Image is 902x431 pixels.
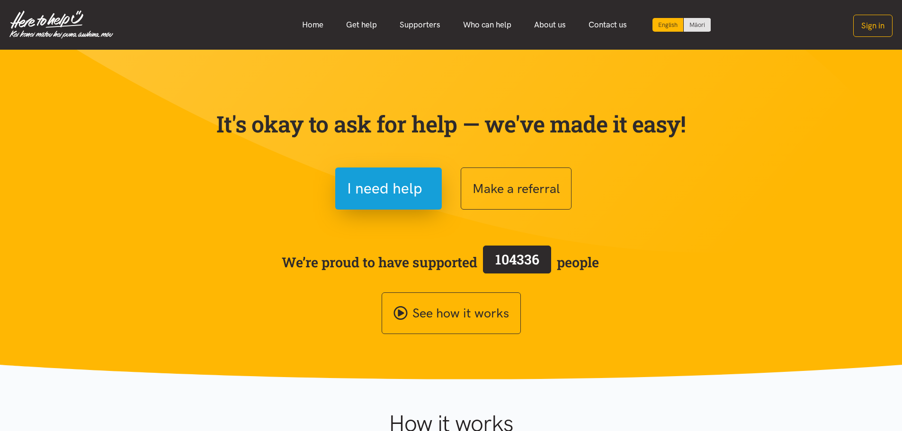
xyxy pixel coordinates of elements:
div: Language toggle [652,18,711,32]
a: Who can help [452,15,523,35]
button: Sign in [853,15,893,37]
a: Switch to Te Reo Māori [684,18,711,32]
a: 104336 [477,244,557,281]
p: It's okay to ask for help — we've made it easy! [214,110,688,138]
a: Get help [335,15,388,35]
a: About us [523,15,577,35]
button: Make a referral [461,167,572,210]
a: Contact us [577,15,638,35]
button: I need help [335,167,442,210]
a: Supporters [388,15,452,35]
span: We’re proud to have supported people [282,244,599,281]
img: Home [9,10,113,39]
span: I need help [347,176,422,201]
span: 104336 [495,250,539,268]
a: Home [291,15,335,35]
a: See how it works [382,292,521,334]
div: Current language [652,18,684,32]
